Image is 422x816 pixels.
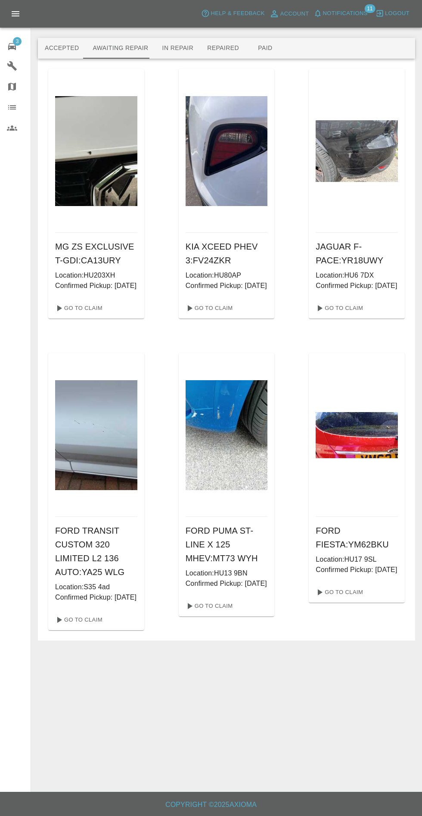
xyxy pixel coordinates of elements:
p: Confirmed Pickup: [DATE] [316,565,398,575]
button: Repaired [200,38,246,59]
button: Help & Feedback [199,7,267,20]
h6: FORD FIESTA : YM62BKU [316,524,398,551]
p: Confirmed Pickup: [DATE] [316,281,398,291]
span: Help & Feedback [211,9,264,19]
span: Notifications [323,9,368,19]
p: Location: HU203XH [55,270,137,281]
h6: Copyright © 2025 Axioma [7,799,415,811]
p: Location: HU80AP [186,270,268,281]
span: 3 [13,37,22,46]
button: Logout [373,7,412,20]
a: Go To Claim [52,301,105,315]
button: In Repair [155,38,201,59]
a: Go To Claim [182,301,235,315]
button: Accepted [38,38,86,59]
p: Confirmed Pickup: [DATE] [55,281,137,291]
a: Go To Claim [312,585,365,599]
p: Location: HU13 9BN [186,568,268,578]
p: Location: S35 4ad [55,582,137,592]
button: Paid [246,38,285,59]
p: Location: HU6 7DX [316,270,398,281]
button: Open drawer [5,3,26,24]
a: Go To Claim [182,599,235,613]
a: Go To Claim [312,301,365,315]
h6: FORD PUMA ST-LINE X 125 MHEV : MT73 WYH [186,524,268,565]
p: Confirmed Pickup: [DATE] [186,281,268,291]
a: Account [267,7,311,21]
button: Notifications [311,7,370,20]
h6: MG ZS EXCLUSIVE T-GDI : CA13URY [55,240,137,267]
span: 11 [364,4,375,13]
h6: KIA XCEED PHEV 3 : FV24ZKR [186,240,268,267]
button: Awaiting Repair [86,38,155,59]
h6: JAGUAR F-PACE : YR18UWY [316,240,398,267]
p: Confirmed Pickup: [DATE] [186,578,268,589]
span: Account [280,9,309,19]
a: Go To Claim [52,613,105,627]
p: Location: HU17 9SL [316,554,398,565]
span: Logout [385,9,410,19]
p: Confirmed Pickup: [DATE] [55,592,137,603]
h6: FORD TRANSIT CUSTOM 320 LIMITED L2 136 AUTO : YA25 WLG [55,524,137,579]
